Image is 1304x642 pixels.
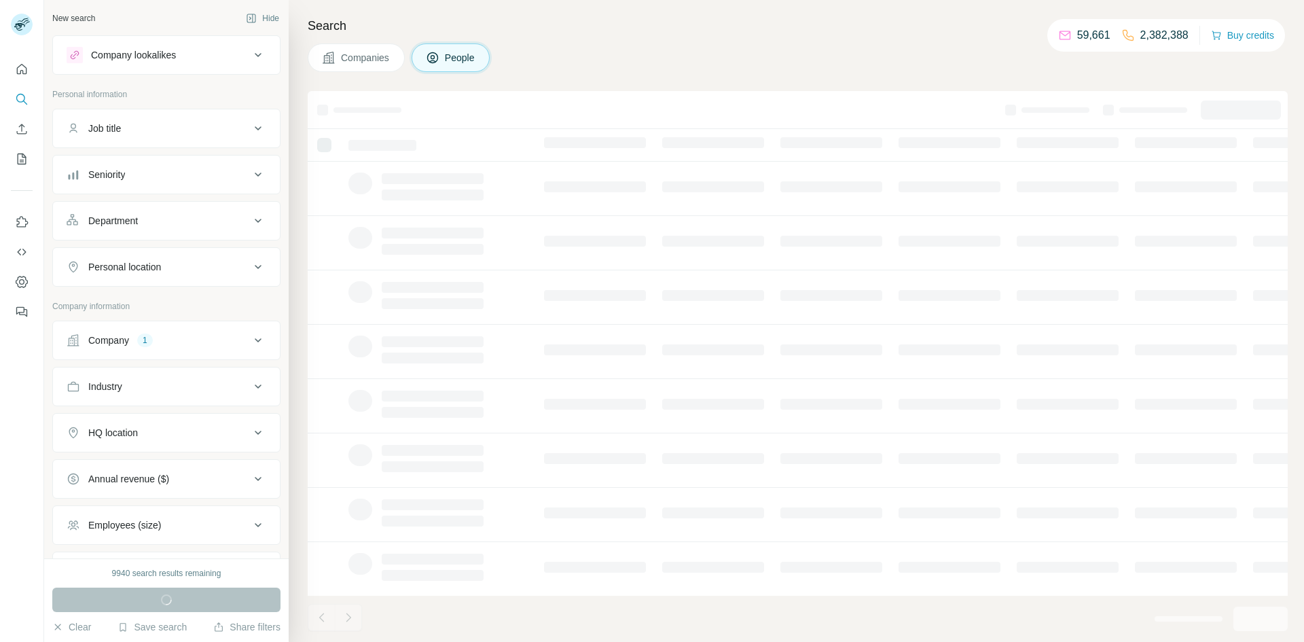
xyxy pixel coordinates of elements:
[88,122,121,135] div: Job title
[52,620,91,634] button: Clear
[88,518,161,532] div: Employees (size)
[53,251,280,283] button: Personal location
[11,270,33,294] button: Dashboard
[88,334,129,347] div: Company
[1140,27,1189,43] p: 2,382,388
[53,324,280,357] button: Company1
[88,214,138,228] div: Department
[117,620,187,634] button: Save search
[53,555,280,588] button: Technologies
[52,88,280,101] p: Personal information
[445,51,476,65] span: People
[11,117,33,141] button: Enrich CSV
[53,463,280,495] button: Annual revenue ($)
[11,87,33,111] button: Search
[236,8,289,29] button: Hide
[53,39,280,71] button: Company lookalikes
[91,48,176,62] div: Company lookalikes
[52,12,95,24] div: New search
[11,210,33,234] button: Use Surfe on LinkedIn
[1077,27,1110,43] p: 59,661
[88,168,125,181] div: Seniority
[53,509,280,541] button: Employees (size)
[213,620,280,634] button: Share filters
[1211,26,1274,45] button: Buy credits
[53,370,280,403] button: Industry
[308,16,1288,35] h4: Search
[88,380,122,393] div: Industry
[11,240,33,264] button: Use Surfe API
[11,57,33,82] button: Quick start
[11,300,33,324] button: Feedback
[53,112,280,145] button: Job title
[112,567,221,579] div: 9940 search results remaining
[88,260,161,274] div: Personal location
[53,416,280,449] button: HQ location
[88,472,169,486] div: Annual revenue ($)
[137,334,153,346] div: 1
[88,426,138,440] div: HQ location
[53,204,280,237] button: Department
[52,300,280,313] p: Company information
[341,51,391,65] span: Companies
[53,158,280,191] button: Seniority
[11,147,33,171] button: My lists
